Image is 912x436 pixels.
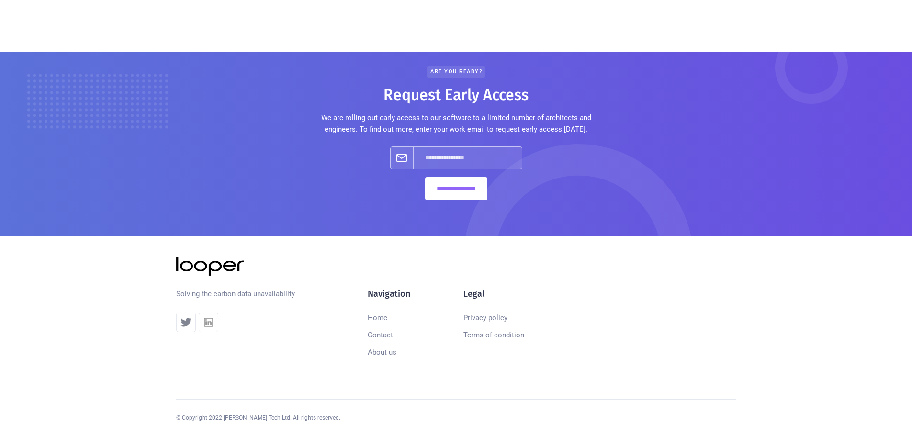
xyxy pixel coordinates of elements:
[463,309,507,326] a: Privacy policy
[249,259,335,273] div: [PERSON_NAME]
[327,11,364,31] a: Career
[176,288,295,300] p: Solving the carbon data unavailability
[463,288,484,300] h5: Legal
[292,11,327,31] div: About
[368,309,387,326] a: Home
[176,413,340,423] div: © Copyright 2022 [PERSON_NAME] Tech Ltd. All rights reserved.
[176,257,335,276] a: [PERSON_NAME]
[368,326,393,344] a: Contact
[390,146,522,200] form: Subscribe
[258,11,292,31] a: Home
[368,288,410,300] h5: Navigation
[383,85,529,104] h2: Request Early Access
[463,326,524,344] a: Terms of condition
[300,15,319,27] div: About
[427,66,485,78] div: Are You Ready?
[677,11,729,31] a: beta test
[320,112,593,135] p: We are rolling out early access to our software to a limited number of architects and engineers. ...
[368,344,396,361] a: About us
